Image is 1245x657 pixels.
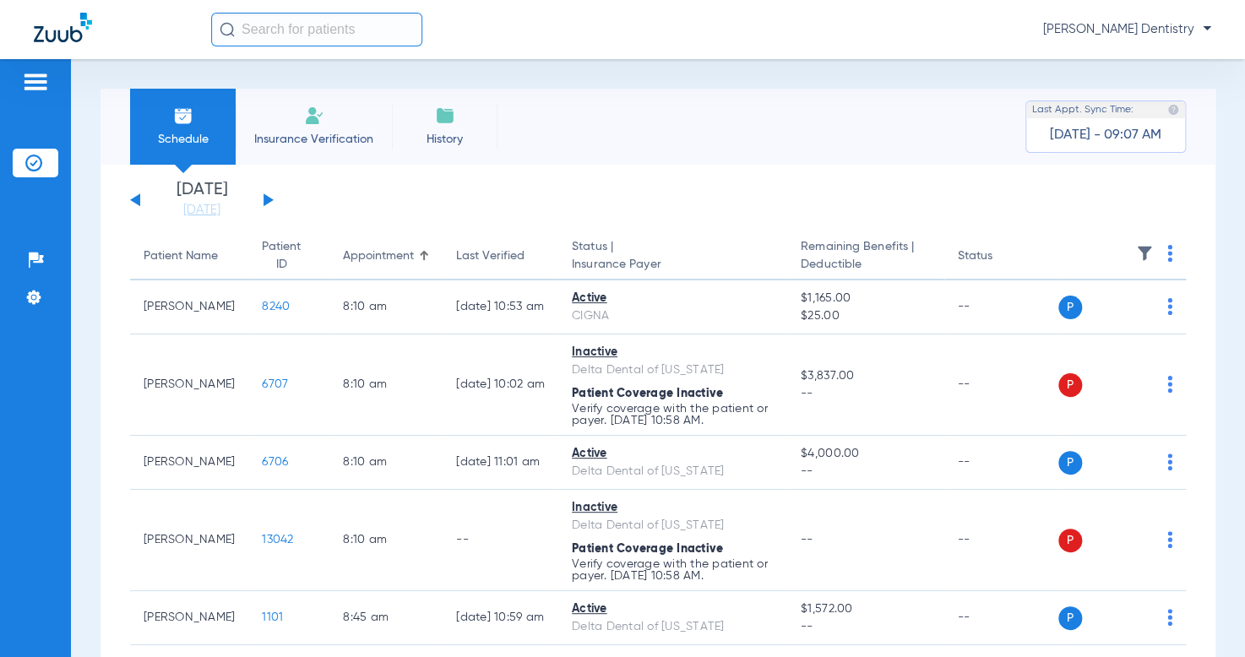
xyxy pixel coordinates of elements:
[801,600,931,618] span: $1,572.00
[1136,245,1153,262] img: filter.svg
[144,247,218,265] div: Patient Name
[572,290,774,307] div: Active
[130,280,248,334] td: [PERSON_NAME]
[130,490,248,591] td: [PERSON_NAME]
[130,436,248,490] td: [PERSON_NAME]
[443,591,558,645] td: [DATE] 10:59 AM
[801,463,931,481] span: --
[1167,104,1179,116] img: last sync help info
[248,131,379,148] span: Insurance Verification
[443,490,558,591] td: --
[801,385,931,403] span: --
[558,233,787,280] th: Status |
[443,436,558,490] td: [DATE] 11:01 AM
[801,445,931,463] span: $4,000.00
[130,591,248,645] td: [PERSON_NAME]
[143,131,223,148] span: Schedule
[343,247,414,265] div: Appointment
[572,600,774,618] div: Active
[801,367,931,385] span: $3,837.00
[173,106,193,126] img: Schedule
[572,463,774,481] div: Delta Dental of [US_STATE]
[329,490,443,591] td: 8:10 AM
[405,131,485,148] span: History
[329,591,443,645] td: 8:45 AM
[572,256,774,274] span: Insurance Payer
[787,233,944,280] th: Remaining Benefits |
[130,334,248,436] td: [PERSON_NAME]
[944,436,1058,490] td: --
[572,361,774,379] div: Delta Dental of [US_STATE]
[1161,576,1245,657] iframe: Chat Widget
[443,280,558,334] td: [DATE] 10:53 AM
[151,202,253,219] a: [DATE]
[1167,531,1172,548] img: group-dot-blue.svg
[456,247,545,265] div: Last Verified
[801,256,931,274] span: Deductible
[304,106,324,126] img: Manual Insurance Verification
[1058,451,1082,475] span: P
[1032,101,1134,118] span: Last Appt. Sync Time:
[572,403,774,426] p: Verify coverage with the patient or payer. [DATE] 10:58 AM.
[22,72,49,92] img: hamburger-icon
[1058,296,1082,319] span: P
[343,247,429,265] div: Appointment
[572,543,723,555] span: Patient Coverage Inactive
[1167,245,1172,262] img: group-dot-blue.svg
[34,13,92,42] img: Zuub Logo
[944,233,1058,280] th: Status
[151,182,253,219] li: [DATE]
[1058,529,1082,552] span: P
[262,611,283,623] span: 1101
[329,280,443,334] td: 8:10 AM
[220,22,235,37] img: Search Icon
[572,344,774,361] div: Inactive
[329,334,443,436] td: 8:10 AM
[1058,606,1082,630] span: P
[1043,21,1211,38] span: [PERSON_NAME] Dentistry
[944,490,1058,591] td: --
[1167,376,1172,393] img: group-dot-blue.svg
[456,247,525,265] div: Last Verified
[262,456,288,468] span: 6706
[435,106,455,126] img: History
[572,499,774,517] div: Inactive
[262,238,316,274] div: Patient ID
[572,517,774,535] div: Delta Dental of [US_STATE]
[211,13,422,46] input: Search for patients
[801,290,931,307] span: $1,165.00
[944,591,1058,645] td: --
[572,445,774,463] div: Active
[572,307,774,325] div: CIGNA
[1167,298,1172,315] img: group-dot-blue.svg
[1058,373,1082,397] span: P
[572,618,774,636] div: Delta Dental of [US_STATE]
[801,534,813,546] span: --
[572,558,774,582] p: Verify coverage with the patient or payer. [DATE] 10:58 AM.
[1167,453,1172,470] img: group-dot-blue.svg
[262,378,288,390] span: 6707
[262,301,290,312] span: 8240
[801,618,931,636] span: --
[262,238,301,274] div: Patient ID
[329,436,443,490] td: 8:10 AM
[1050,127,1161,144] span: [DATE] - 09:07 AM
[572,388,723,399] span: Patient Coverage Inactive
[801,307,931,325] span: $25.00
[144,247,235,265] div: Patient Name
[944,280,1058,334] td: --
[262,534,293,546] span: 13042
[443,334,558,436] td: [DATE] 10:02 AM
[944,334,1058,436] td: --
